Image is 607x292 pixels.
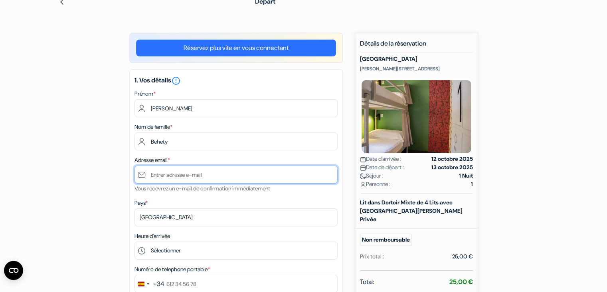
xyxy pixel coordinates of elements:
a: error_outline [171,76,181,84]
div: +34 [153,279,164,289]
p: [PERSON_NAME][STREET_ADDRESS] [360,66,473,72]
img: moon.svg [360,173,366,179]
input: Entrer le nom de famille [134,132,338,150]
label: Heure d'arrivée [134,232,170,240]
label: Adresse email [134,156,170,164]
span: Date d'arrivée : [360,155,401,163]
img: calendar.svg [360,165,366,171]
small: Vous recevrez un e-mail de confirmation immédiatement [134,185,270,192]
input: Entrer adresse e-mail [134,166,338,184]
strong: 12 octobre 2025 [431,155,473,163]
label: Nom de famille [134,123,172,131]
strong: 13 octobre 2025 [431,163,473,172]
label: Numéro de telephone portable [134,265,210,274]
b: Lit dans Dortoir Mixte de 4 Lits avec [GEOGRAPHIC_DATA][PERSON_NAME] Privée [360,199,463,223]
img: user_icon.svg [360,182,366,188]
input: Entrez votre prénom [134,99,338,117]
div: Prix total : [360,252,384,261]
span: Date de départ : [360,163,404,172]
button: Ouvrir le widget CMP [4,261,23,280]
a: Réservez plus vite en vous connectant [136,40,336,56]
span: Séjour : [360,172,384,180]
small: Non remboursable [360,234,412,246]
strong: 1 Nuit [459,172,473,180]
span: Total: [360,277,374,287]
h5: [GEOGRAPHIC_DATA] [360,56,473,62]
div: 25,00 € [452,252,473,261]
strong: 1 [471,180,473,188]
strong: 25,00 € [449,278,473,286]
label: Prénom [134,90,156,98]
label: Pays [134,199,148,207]
h5: 1. Vos détails [134,76,338,86]
i: error_outline [171,76,181,86]
span: Personne : [360,180,390,188]
img: calendar.svg [360,156,366,162]
h5: Détails de la réservation [360,40,473,52]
